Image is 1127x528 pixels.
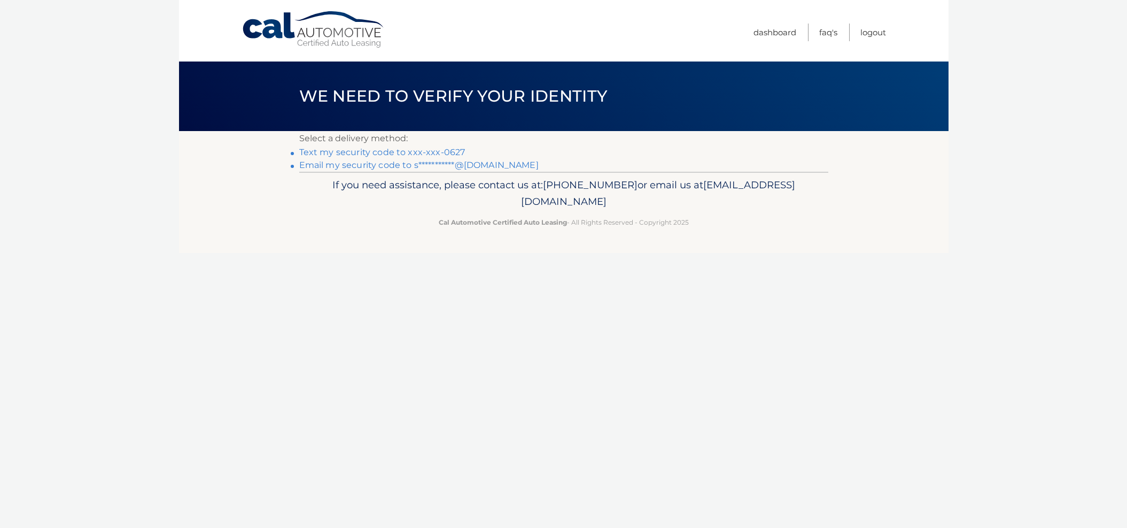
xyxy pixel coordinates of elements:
a: Text my security code to xxx-xxx-0627 [299,147,465,157]
a: Dashboard [753,24,796,41]
a: FAQ's [819,24,837,41]
p: If you need assistance, please contact us at: or email us at [306,177,821,211]
span: We need to verify your identity [299,86,608,106]
p: - All Rights Reserved - Copyright 2025 [306,217,821,228]
a: Cal Automotive [242,11,386,49]
span: [PHONE_NUMBER] [543,179,638,191]
a: Logout [860,24,886,41]
p: Select a delivery method: [299,131,828,146]
strong: Cal Automotive Certified Auto Leasing [439,218,567,226]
